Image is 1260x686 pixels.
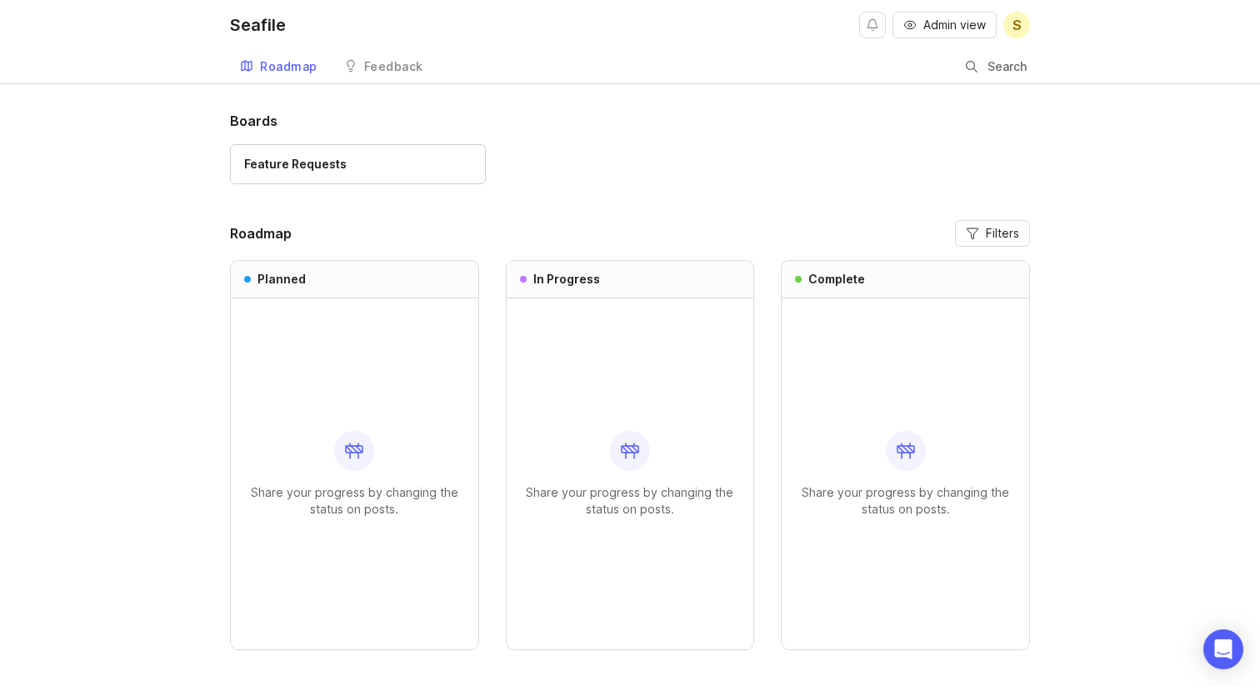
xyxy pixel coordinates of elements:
[859,12,886,38] button: Notifications
[955,220,1030,247] button: Filters
[257,271,306,288] h3: Planned
[1203,629,1243,669] div: Open Intercom Messenger
[364,61,423,73] div: Feedback
[533,271,600,288] h3: In Progress
[334,50,433,84] a: Feedback
[1003,12,1030,38] button: S
[923,17,986,33] span: Admin view
[244,155,347,173] div: Feature Requests
[230,50,327,84] a: Roadmap
[230,17,286,33] div: Seafile
[808,271,865,288] h3: Complete
[230,144,486,184] a: Feature Requests
[230,111,1030,131] h1: Boards
[244,484,465,518] p: Share your progress by changing the status on posts.
[260,61,317,73] div: Roadmap
[1012,15,1022,35] span: S
[986,225,1019,242] span: Filters
[520,484,741,518] p: Share your progress by changing the status on posts.
[892,12,997,38] button: Admin view
[230,223,292,243] h2: Roadmap
[795,484,1016,518] p: Share your progress by changing the status on posts.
